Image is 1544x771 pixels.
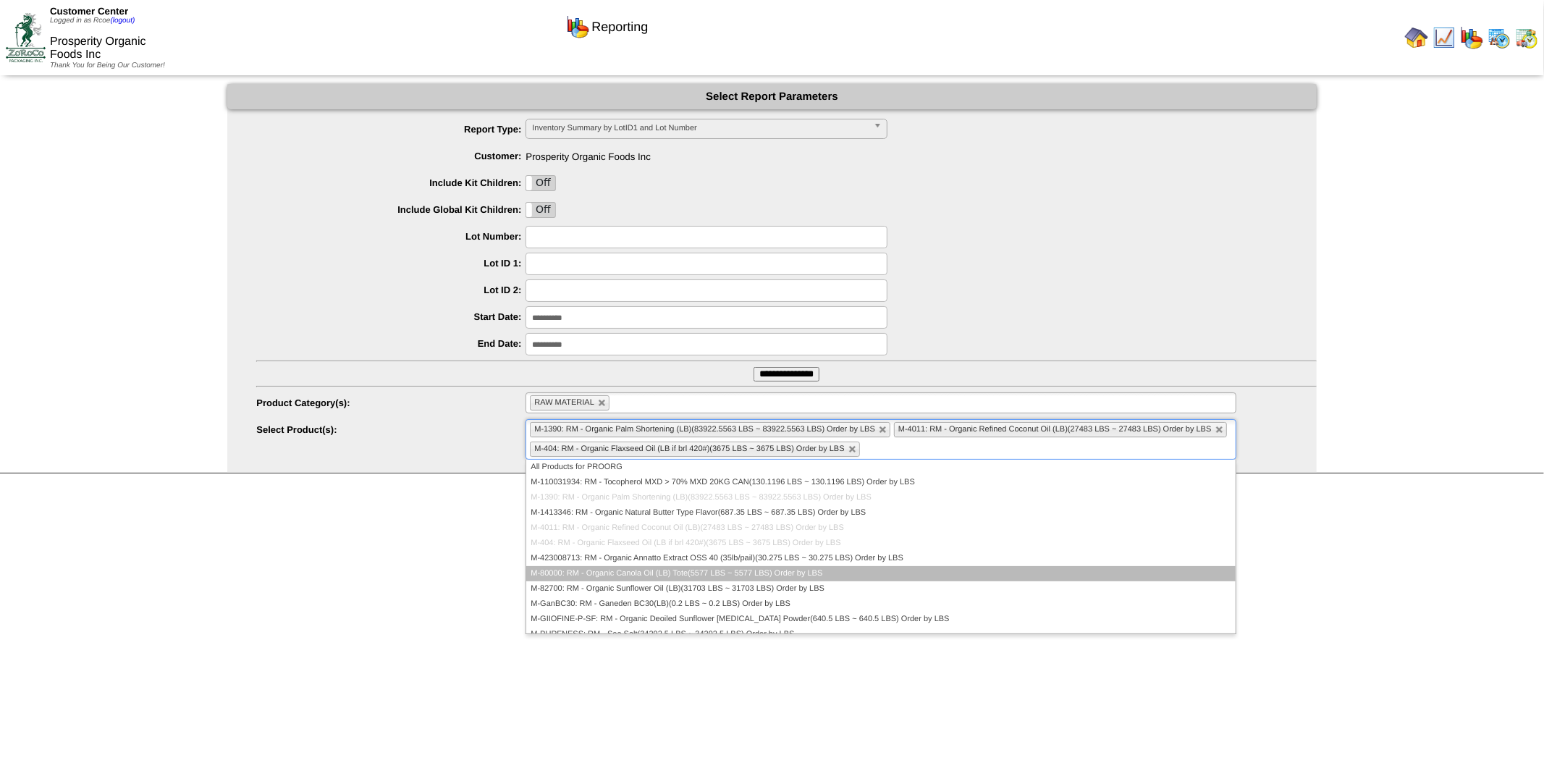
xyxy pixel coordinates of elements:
span: Reporting [591,20,648,35]
label: Start Date: [256,311,526,322]
label: Off [526,203,555,217]
div: OnOff [526,202,556,218]
li: M-1390: RM - Organic Palm Shortening (LB)(83922.5563 LBS ~ 83922.5563 LBS) Order by LBS [526,490,1235,505]
span: M-1390: RM - Organic Palm Shortening (LB)(83922.5563 LBS ~ 83922.5563 LBS) Order by LBS [534,425,875,434]
label: Include Kit Children: [256,177,526,188]
span: Prosperity Organic Foods Inc [256,146,1316,162]
div: OnOff [526,175,556,191]
li: M-1413346: RM - Organic Natural Butter Type Flavor(687.35 LBS ~ 687.35 LBS) Order by LBS [526,505,1235,521]
li: M-80000: RM - Organic Canola Oil (LB) Tote(5577 LBS ~ 5577 LBS) Order by LBS [526,566,1235,581]
label: Lot ID 2: [256,285,526,295]
label: Lot Number: [256,231,526,242]
li: M-4011: RM - Organic Refined Coconut Oil (LB)(27483 LBS ~ 27483 LBS) Order by LBS [526,521,1235,536]
label: Product Category(s): [256,397,526,408]
li: M-404: RM - Organic Flaxseed Oil (LB if brl 420#)(3675 LBS ~ 3675 LBS) Order by LBS [526,536,1235,551]
li: All Products for PROORG [526,460,1235,475]
label: Select Product(s): [256,424,526,435]
li: M-PURFNESS: RM - Sea Salt(34292.5 LBS ~ 34292.5 LBS) Order by LBS [526,627,1235,642]
label: Report Type: [256,124,526,135]
li: M-110031934: RM - Tocopherol MXD > 70% MXD 20KG CAN(130.1196 LBS ~ 130.1196 LBS) Order by LBS [526,475,1235,490]
img: graph.gif [1460,26,1483,49]
li: M-82700: RM - Organic Sunflower Oil (LB)(31703 LBS ~ 31703 LBS) Order by LBS [526,581,1235,597]
li: M-GanBC30: RM - Ganeden BC30(LB)(0.2 LBS ~ 0.2 LBS) Order by LBS [526,597,1235,612]
img: calendarprod.gif [1488,26,1511,49]
label: Customer: [256,151,526,161]
span: Prosperity Organic Foods Inc [50,35,146,61]
label: Off [526,176,555,190]
label: Include Global Kit Children: [256,204,526,215]
li: M-GIIOFINE-P-SF: RM - Organic Deoiled Sunflower [MEDICAL_DATA] Powder(640.5 LBS ~ 640.5 LBS) Orde... [526,612,1235,627]
span: M-4011: RM - Organic Refined Coconut Oil (LB)(27483 LBS ~ 27483 LBS) Order by LBS [898,425,1212,434]
label: Lot ID 1: [256,258,526,269]
span: Logged in as Rcoe [50,17,135,25]
span: RAW MATERIAL [534,398,594,407]
span: Customer Center [50,6,128,17]
span: Inventory Summary by LotID1 and Lot Number [532,119,868,137]
img: graph.gif [566,15,589,38]
img: calendarinout.gif [1515,26,1538,49]
img: line_graph.gif [1433,26,1456,49]
span: Thank You for Being Our Customer! [50,62,165,69]
img: ZoRoCo_Logo(Green%26Foil)%20jpg.webp [6,13,46,62]
span: M-404: RM - Organic Flaxseed Oil (LB if brl 420#)(3675 LBS ~ 3675 LBS) Order by LBS [534,445,844,453]
a: (logout) [110,17,135,25]
label: End Date: [256,338,526,349]
div: Select Report Parameters [227,84,1316,109]
img: home.gif [1405,26,1428,49]
li: M-423008713: RM - Organic Annatto Extract OSS 40 (35lb/pail)(30.275 LBS ~ 30.275 LBS) Order by LBS [526,551,1235,566]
